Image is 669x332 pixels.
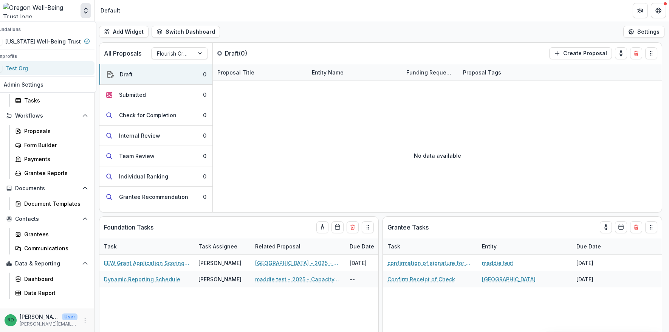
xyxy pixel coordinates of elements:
[12,139,91,151] a: Form Builder
[630,47,642,59] button: Delete card
[3,182,91,194] button: Open Documents
[81,316,90,325] button: More
[387,223,429,232] p: Grantee Tasks
[99,126,212,146] button: Internal Review0
[3,258,91,270] button: Open Data & Reporting
[99,85,212,105] button: Submitted0
[119,132,160,140] div: Internal Review
[99,64,212,85] button: Draft0
[99,26,149,38] button: Add Widget
[477,242,501,250] div: Entity
[198,275,242,283] div: [PERSON_NAME]
[383,242,405,250] div: Task
[307,68,348,76] div: Entity Name
[615,47,627,59] button: toggle-assigned-to-me
[198,259,242,267] div: [PERSON_NAME]
[414,152,461,160] p: No data available
[251,238,345,254] div: Related Proposal
[24,230,85,238] div: Grantees
[99,187,212,207] button: Grantee Recommendation0
[255,275,341,283] a: maddie test - 2025 - Capacity-Building Grant Application
[24,96,85,104] div: Tasks
[99,105,212,126] button: Check for Completion0
[62,313,77,320] p: User
[402,68,458,76] div: Funding Requested
[345,255,402,271] div: [DATE]
[98,5,123,16] nav: breadcrumb
[482,259,513,267] a: maddie test
[24,141,85,149] div: Form Builder
[104,49,141,58] p: All Proposals
[458,68,506,76] div: Proposal Tags
[345,238,402,254] div: Due Date
[12,94,91,107] a: Tasks
[104,223,153,232] p: Foundation Tasks
[12,228,91,240] a: Grantees
[572,238,629,254] div: Due Date
[3,110,91,122] button: Open Workflows
[15,216,79,222] span: Contacts
[307,64,402,81] div: Entity Name
[24,289,85,297] div: Data Report
[458,64,553,81] div: Proposal Tags
[477,238,572,254] div: Entity
[347,221,359,233] button: Delete card
[345,242,379,250] div: Due Date
[24,155,85,163] div: Payments
[213,64,307,81] div: Proposal Title
[383,238,477,254] div: Task
[99,238,194,254] div: Task
[15,261,79,267] span: Data & Reporting
[12,287,91,299] a: Data Report
[152,26,220,38] button: Switch Dashboard
[120,70,133,78] div: Draft
[104,275,180,283] a: Dynamic Reporting Schedule
[203,172,206,180] div: 0
[225,49,282,58] p: Draft ( 0 )
[316,221,328,233] button: toggle-assigned-to-me
[3,3,77,18] img: Oregon Well-Being Trust logo
[623,26,664,38] button: Settings
[402,64,458,81] div: Funding Requested
[203,132,206,140] div: 0
[119,193,188,201] div: Grantee Recommendation
[12,242,91,254] a: Communications
[24,200,85,208] div: Document Templates
[119,152,155,160] div: Team Review
[633,3,648,18] button: Partners
[99,166,212,187] button: Individual Ranking0
[331,221,344,233] button: Calendar
[251,242,305,250] div: Related Proposal
[645,221,657,233] button: Drag
[101,6,120,14] div: Default
[194,238,251,254] div: Task Assignee
[203,70,206,78] div: 0
[203,111,206,119] div: 0
[104,259,189,267] a: EEW Grant Application Scoring Rubric
[255,259,341,267] a: [GEOGRAPHIC_DATA] - 2025 - Education Employee Well-being Grant Application
[12,153,91,165] a: Payments
[362,221,374,233] button: Drag
[15,113,79,119] span: Workflows
[24,244,85,252] div: Communications
[387,275,455,283] a: Confirm Receipt of Check
[12,125,91,137] a: Proposals
[387,259,473,267] a: confirmation of signature for agreement
[81,3,91,18] button: Open entity switcher
[20,313,59,321] p: [PERSON_NAME]
[549,47,612,59] button: Create Proposal
[99,242,121,250] div: Task
[630,221,642,233] button: Delete card
[119,111,177,119] div: Check for Completion
[119,172,168,180] div: Individual Ranking
[203,152,206,160] div: 0
[572,255,629,271] div: [DATE]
